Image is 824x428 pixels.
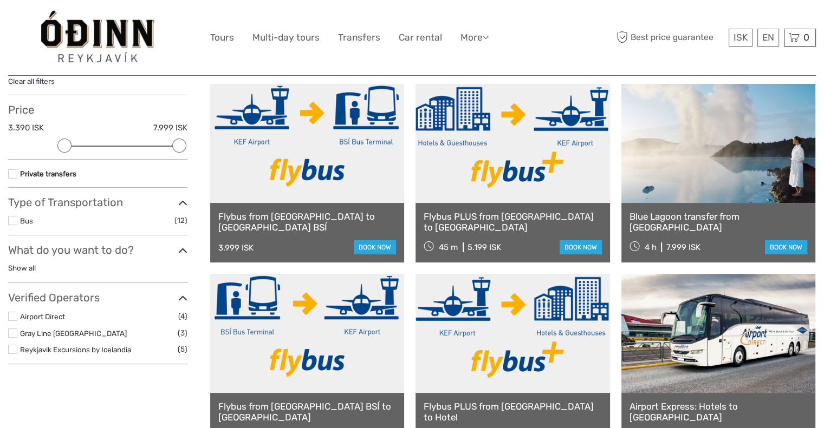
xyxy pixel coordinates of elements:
span: (5) [178,343,187,355]
span: (12) [174,214,187,227]
a: Clear all filters [8,77,55,85]
span: (4) [178,310,187,322]
a: Multi-day tours [252,30,320,45]
div: 7.999 ISK [666,242,700,252]
a: Bus [20,216,33,225]
a: Private transfers [20,169,76,178]
a: Flybus PLUS from [GEOGRAPHIC_DATA] to [GEOGRAPHIC_DATA] [424,211,601,233]
span: 45 m [439,242,458,252]
h3: What do you want to do? [8,243,187,256]
a: Reykjavik Excursions by Icelandia [20,345,131,354]
img: General Info: [39,8,156,67]
a: Car rental [399,30,442,45]
a: Airport Direct [20,312,65,321]
h3: Verified Operators [8,291,187,304]
a: book now [560,240,602,254]
a: Show all [8,264,36,272]
a: Blue Lagoon transfer from [GEOGRAPHIC_DATA] [630,211,807,233]
a: Gray Line [GEOGRAPHIC_DATA] [20,329,127,338]
div: EN [757,29,779,47]
div: 3.999 ISK [218,243,254,253]
label: 7.999 ISK [153,122,187,134]
span: Best price guarantee [614,29,726,47]
span: ISK [734,32,748,43]
a: book now [765,240,807,254]
a: Flybus PLUS from [GEOGRAPHIC_DATA] to Hotel [424,401,601,423]
a: More [460,30,489,45]
a: Airport Express: Hotels to [GEOGRAPHIC_DATA] [630,401,807,423]
a: Flybus from [GEOGRAPHIC_DATA] to [GEOGRAPHIC_DATA] BSÍ [218,211,396,233]
label: 3.390 ISK [8,122,44,134]
a: Flybus from [GEOGRAPHIC_DATA] BSÍ to [GEOGRAPHIC_DATA] [218,401,396,423]
span: 4 h [644,242,656,252]
h3: Price [8,103,187,116]
span: (3) [178,327,187,339]
a: Tours [210,30,234,45]
span: 0 [802,32,811,43]
a: book now [354,240,396,254]
div: 5.199 ISK [468,242,501,252]
h3: Type of Transportation [8,196,187,209]
a: Transfers [338,30,380,45]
